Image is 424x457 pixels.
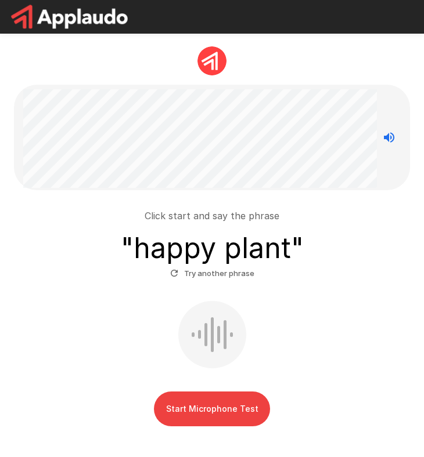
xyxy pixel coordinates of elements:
[197,46,227,75] img: applaudo_avatar.png
[378,126,401,149] button: Stop reading questions aloud
[121,232,304,264] h3: " happy plant "
[154,391,270,426] button: Start Microphone Test
[167,264,257,282] button: Try another phrase
[145,209,279,223] p: Click start and say the phrase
